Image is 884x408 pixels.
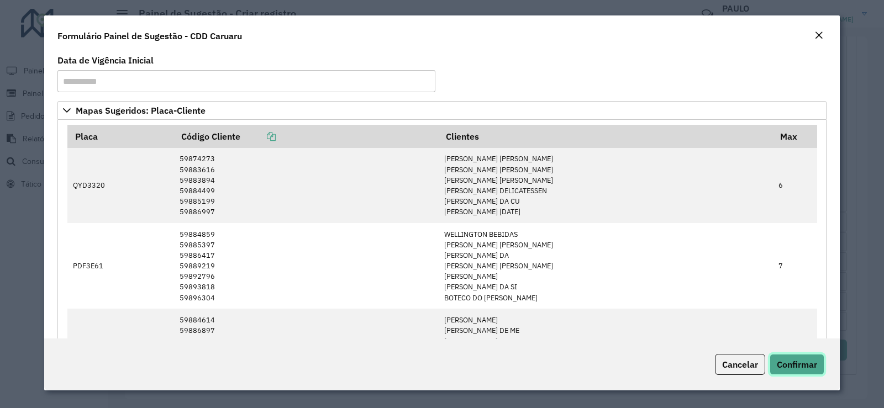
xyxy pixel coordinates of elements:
em: Fechar [814,31,823,40]
td: 7 [773,223,817,309]
td: 5 [773,309,817,373]
th: Código Cliente [173,125,438,148]
th: Clientes [438,125,772,148]
th: Placa [67,125,174,148]
td: 59884614 59886897 59893929 59894317 59896428 [173,309,438,373]
td: PDF3E61 [67,223,174,309]
td: [PERSON_NAME] [PERSON_NAME] DE ME [PERSON_NAME] [PERSON_NAME] DE ME [PERSON_NAME] SUPERMERCADO LTDA [438,309,772,373]
span: Cancelar [722,359,758,370]
button: Confirmar [770,354,824,375]
a: Mapas Sugeridos: Placa-Cliente [57,101,827,120]
button: Close [811,29,827,43]
td: QYD4090 [67,309,174,373]
span: Mapas Sugeridos: Placa-Cliente [76,106,206,115]
td: 6 [773,148,817,223]
td: 59884859 59885397 59886417 59889219 59892796 59893818 59896304 [173,223,438,309]
td: QYD3320 [67,148,174,223]
h4: Formulário Painel de Sugestão - CDD Caruaru [57,29,242,43]
span: Confirmar [777,359,817,370]
td: WELLINGTON BEBIDAS [PERSON_NAME] [PERSON_NAME] [PERSON_NAME] DA [PERSON_NAME] [PERSON_NAME] [PERS... [438,223,772,309]
button: Cancelar [715,354,765,375]
td: 59874273 59883616 59883894 59884499 59885199 59886997 [173,148,438,223]
td: [PERSON_NAME] [PERSON_NAME] [PERSON_NAME] [PERSON_NAME] [PERSON_NAME] [PERSON_NAME] [PERSON_NAME]... [438,148,772,223]
th: Max [773,125,817,148]
a: Copiar [240,131,276,142]
label: Data de Vigência Inicial [57,54,154,67]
